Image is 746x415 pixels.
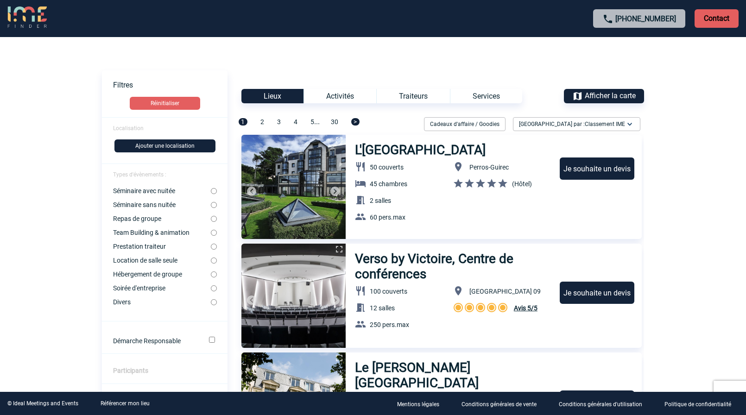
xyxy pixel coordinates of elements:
[355,285,366,296] img: baseline_restaurant_white_24dp-b.png
[625,119,634,129] img: baseline_expand_more_white_24dp-b.png
[102,97,228,110] a: Réinitialiser
[113,337,196,345] label: Démarche Responsable
[355,142,487,157] h3: L'[GEOGRAPHIC_DATA]
[113,81,228,89] p: Filtres
[657,399,746,408] a: Politique de confidentialité
[355,360,551,390] h3: Le [PERSON_NAME] [GEOGRAPHIC_DATA]
[615,14,676,23] a: [PHONE_NUMBER]
[551,399,657,408] a: Conditions générales d'utilisation
[241,89,303,103] div: Lieux
[277,118,281,126] span: 3
[355,161,366,172] img: baseline_restaurant_white_24dp-b.png
[376,89,450,103] div: Traiteurs
[113,243,211,250] label: Prestation traiteur
[420,117,509,131] div: Filtrer sur Cadeaux d'affaire / Goodies
[560,282,634,304] div: Je souhaite un devis
[585,121,625,127] span: Classement IME
[355,195,366,206] img: baseline_meeting_room_white_24dp-b.png
[239,118,247,126] span: 1
[370,214,405,221] span: 60 pers.max
[450,89,522,103] div: Services
[113,215,211,222] label: Repas de groupe
[355,251,551,282] h3: Verso by Victoire, Centre de conférences
[370,163,404,171] span: 50 couverts
[469,288,541,295] span: [GEOGRAPHIC_DATA] 09
[397,401,439,408] p: Mentions légales
[113,201,211,208] label: Séminaire sans nuitée
[512,180,532,188] span: (Hôtel)
[114,139,215,152] button: Ajouter une localisation
[559,401,642,408] p: Conditions générales d'utilisation
[351,118,360,126] span: >
[695,9,739,28] p: Contact
[514,304,537,312] span: Avis 5/5
[585,91,636,100] span: Afficher la carte
[228,117,360,135] div: ...
[664,401,731,408] p: Politique de confidentialité
[355,302,366,313] img: baseline_meeting_room_white_24dp-b.png
[355,319,366,330] img: baseline_group_white_24dp-b.png
[209,337,215,343] input: Démarche Responsable
[113,270,211,278] label: Hébergement de groupe
[113,187,211,195] label: Séminaire avec nuitée
[310,118,314,126] span: 5
[453,285,464,296] img: baseline_location_on_white_24dp-b.png
[602,13,613,25] img: call-24-px.png
[7,400,78,407] div: © Ideal Meetings and Events
[303,89,376,103] div: Activités
[331,118,338,126] span: 30
[370,304,395,312] span: 12 salles
[355,211,366,222] img: baseline_group_white_24dp-b.png
[113,171,166,178] span: Types d'évènements :
[113,257,211,264] label: Location de salle seule
[113,298,211,306] label: Divers
[424,117,506,131] div: Cadeaux d'affaire / Goodies
[454,399,551,408] a: Conditions générales de vente
[462,401,537,408] p: Conditions générales de vente
[113,125,144,132] span: Localisation
[113,229,211,236] label: Team Building & animation
[370,180,407,188] span: 45 chambres
[241,244,346,348] img: 1.jpg
[130,97,200,110] button: Réinitialiser
[519,119,625,129] span: [GEOGRAPHIC_DATA] par :
[113,284,211,292] label: Soirée d'entreprise
[113,367,148,374] label: Participants
[294,118,297,126] span: 4
[370,197,391,204] span: 2 salles
[370,321,409,328] span: 250 pers.max
[355,178,366,189] img: baseline_hotel_white_24dp-b.png
[370,288,407,295] span: 100 couverts
[390,399,454,408] a: Mentions légales
[453,161,464,172] img: baseline_location_on_white_24dp-b.png
[560,157,634,180] div: Je souhaite un devis
[260,118,264,126] span: 2
[241,135,346,239] img: 1.jpg
[101,400,150,407] a: Référencer mon lieu
[469,163,509,171] span: Perros-Guirec
[560,390,634,413] div: Je souhaite un devis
